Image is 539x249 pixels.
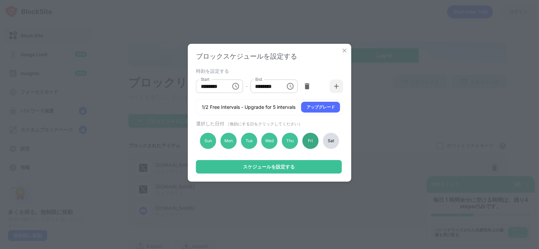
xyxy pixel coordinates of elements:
[261,133,278,149] div: Wed
[303,133,319,149] div: Fri
[282,133,298,149] div: Thu
[283,80,297,93] button: Choose time, selected time is 8:00 PM
[196,121,342,127] div: 選択した日付
[246,83,248,90] div: -
[220,133,236,149] div: Mon
[201,76,210,82] label: Start
[200,133,216,149] div: Sun
[196,52,343,61] div: ブロックスケジュールを設定する
[243,164,295,169] div: スケジュールを設定する
[226,121,303,126] span: （無効にする日をクリックしてください）
[196,68,342,73] div: 時刻を設定する
[341,47,348,54] img: x-button.svg
[202,104,295,111] div: 1/2 Free Intervals - Upgrade for 5 intervals
[323,133,339,149] div: Sat
[255,76,262,82] label: End
[229,80,242,93] button: Choose time, selected time is 2:00 AM
[307,104,335,111] div: アップグレード
[241,133,257,149] div: Tue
